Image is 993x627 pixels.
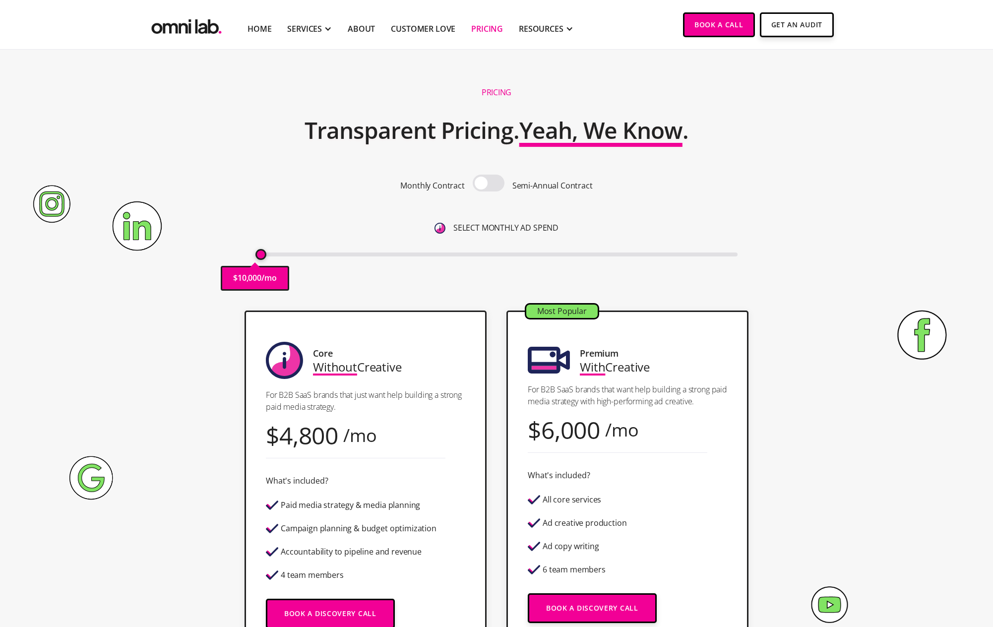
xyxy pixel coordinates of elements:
img: Omni Lab: B2B SaaS Demand Generation Agency [149,12,224,37]
iframe: Chat Widget [814,512,993,627]
a: Home [248,23,271,35]
div: 4,800 [279,429,338,442]
div: SERVICES [287,23,322,35]
h1: Pricing [482,87,511,98]
div: Campaign planning & budget optimization [281,524,436,533]
div: Accountability to pipeline and revenue [281,548,422,556]
div: Ad creative production [543,519,626,527]
div: Creative [313,360,402,374]
div: Paid media strategy & media planning [281,501,420,509]
a: About [348,23,375,35]
div: What's included? [266,474,328,488]
p: For B2B SaaS brands that want help building a strong paid media strategy with high-performing ad ... [528,383,727,407]
div: 6 team members [543,565,606,574]
div: /mo [605,423,639,437]
p: Monthly Contract [400,179,464,192]
a: Pricing [471,23,503,35]
div: Most Popular [526,305,598,318]
span: Without [313,359,357,375]
a: Book a Discovery Call [528,593,657,623]
div: $ [266,429,279,442]
p: Semi-Annual Contract [512,179,593,192]
span: With [580,359,605,375]
a: Book a Call [683,12,755,37]
div: /mo [343,429,377,442]
h2: Transparent Pricing. . [305,111,688,150]
p: For B2B SaaS brands that just want help building a strong paid media strategy. [266,389,465,413]
a: Customer Love [391,23,455,35]
div: 4 team members [281,571,344,579]
span: Yeah, We Know [519,115,683,145]
div: All core services [543,496,601,504]
p: SELECT MONTHLY AD SPEND [453,221,559,235]
div: $ [528,423,541,437]
div: Core [313,347,332,360]
div: RESOURCES [519,23,563,35]
p: /mo [261,271,277,285]
div: Premium [580,347,619,360]
img: 6410812402e99d19b372aa32_omni-nav-info.svg [434,223,445,234]
p: 10,000 [238,271,261,285]
div: 6,000 [541,423,600,437]
div: Creative [580,360,650,374]
p: $ [233,271,238,285]
a: home [149,12,224,37]
div: What's included? [528,469,590,482]
a: Get An Audit [760,12,834,37]
div: Ad copy writing [543,542,599,551]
